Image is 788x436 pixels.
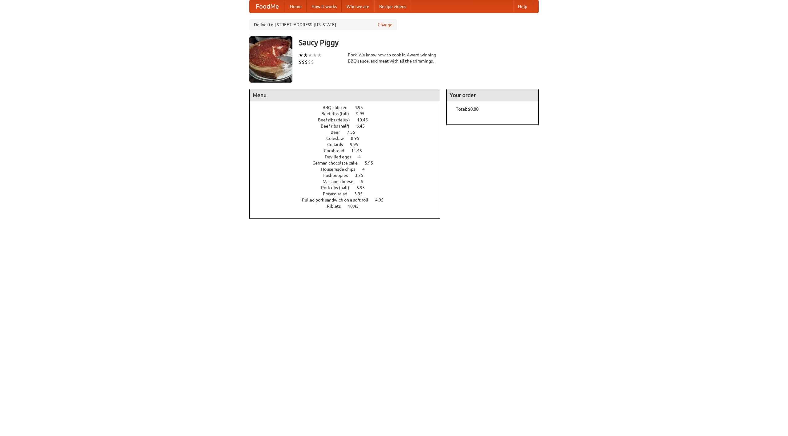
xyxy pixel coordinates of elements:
a: Who we are [342,0,374,13]
a: Pulled pork sandwich on a soft roll 4.95 [302,198,395,202]
li: $ [311,59,314,65]
a: Potato salad 3.95 [323,191,374,196]
h3: Saucy Piggy [299,36,539,49]
span: 9.95 [356,111,371,116]
span: Collards [327,142,349,147]
span: 10.45 [357,117,374,122]
span: Coleslaw [326,136,350,141]
span: 9.95 [350,142,364,147]
li: $ [299,59,302,65]
span: 3.95 [354,191,369,196]
span: Cornbread [324,148,350,153]
img: angular.jpg [249,36,292,83]
li: ★ [312,52,317,59]
h4: Menu [250,89,440,101]
h4: Your order [447,89,538,101]
span: 4.95 [355,105,369,110]
span: Beef ribs (full) [321,111,355,116]
span: 6.45 [356,124,371,128]
span: Housemade chips [321,167,361,172]
a: How it works [307,0,342,13]
a: Collards 9.95 [327,142,370,147]
span: Pulled pork sandwich on a soft roll [302,198,374,202]
span: Beef ribs (delux) [318,117,356,122]
div: Deliver to: [STREET_ADDRESS][US_STATE] [249,19,397,30]
span: Devilled eggs [325,154,357,159]
span: Beef ribs (half) [321,124,356,128]
b: Total: $0.00 [456,107,479,112]
span: 4 [358,154,367,159]
span: 4 [362,167,371,172]
li: ★ [303,52,308,59]
a: Beef ribs (full) 9.95 [321,111,376,116]
a: Help [513,0,532,13]
span: 7.55 [347,130,361,135]
a: Change [378,22,392,28]
span: 11.45 [351,148,368,153]
a: Riblets 10.45 [327,204,370,209]
a: Housemade chips 4 [321,167,376,172]
span: Riblets [327,204,347,209]
span: 6 [360,179,369,184]
li: $ [308,59,311,65]
span: Pork ribs (half) [321,185,356,190]
li: $ [305,59,308,65]
div: Pork. We know how to cook it. Award-winning BBQ sauce, and meat with all the trimmings. [348,52,440,64]
li: $ [302,59,305,65]
li: ★ [299,52,303,59]
a: BBQ chicken 4.95 [323,105,374,110]
a: Mac and cheese 6 [323,179,374,184]
span: BBQ chicken [323,105,354,110]
li: ★ [317,52,322,59]
a: Beef ribs (delux) 10.45 [318,117,379,122]
a: Coleslaw 8.95 [326,136,371,141]
a: German chocolate cake 5.95 [312,161,384,165]
a: Pork ribs (half) 6.95 [321,185,376,190]
span: 3.25 [355,173,369,178]
a: Home [285,0,307,13]
span: 10.45 [348,204,365,209]
a: FoodMe [250,0,285,13]
span: Beer [331,130,346,135]
span: 6.95 [356,185,371,190]
span: 5.95 [365,161,379,165]
span: Hushpuppies [323,173,354,178]
li: ★ [308,52,312,59]
a: Hushpuppies 3.25 [323,173,375,178]
a: Beef ribs (half) 6.45 [321,124,376,128]
span: 4.95 [375,198,390,202]
span: Potato salad [323,191,353,196]
a: Beer 7.55 [331,130,367,135]
a: Cornbread 11.45 [324,148,373,153]
a: Recipe videos [374,0,411,13]
a: Devilled eggs 4 [325,154,372,159]
span: German chocolate cake [312,161,364,165]
span: Mac and cheese [323,179,360,184]
span: 8.95 [351,136,365,141]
